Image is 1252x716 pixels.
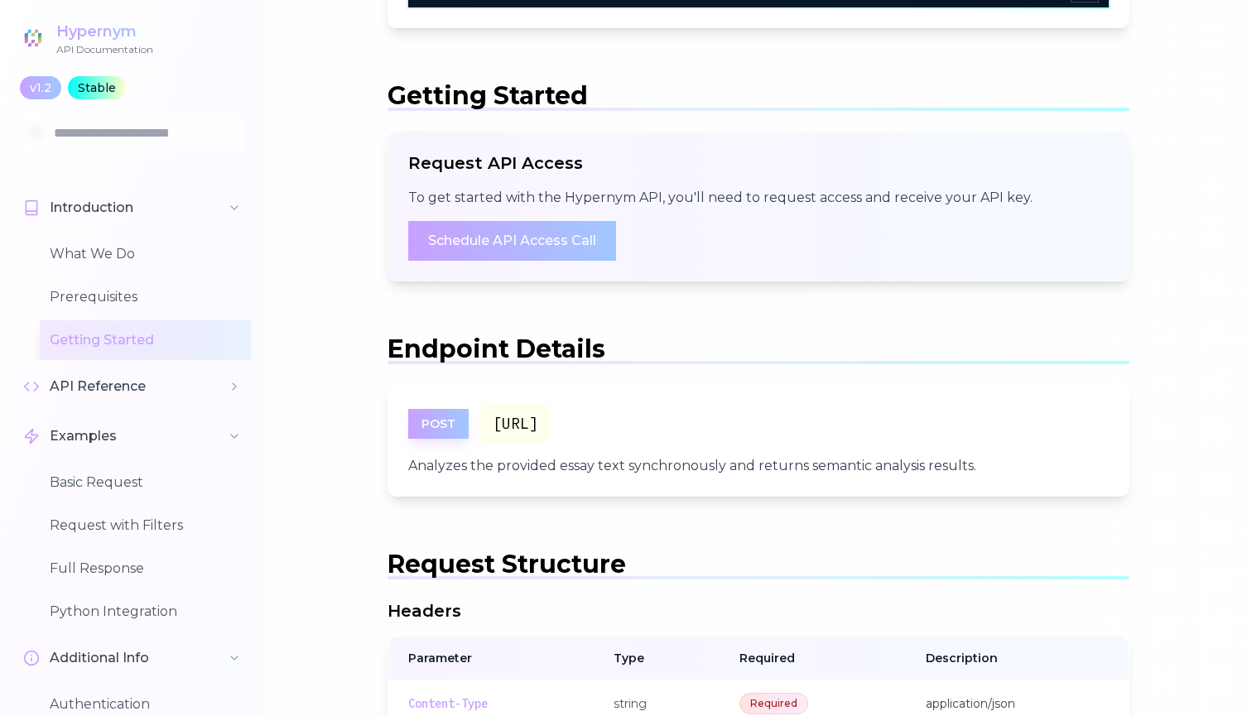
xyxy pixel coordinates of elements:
h3: Headers [388,599,1129,622]
th: Description [906,637,1129,680]
img: Hypernym Logo [20,25,46,51]
span: Introduction [50,198,133,218]
button: Prerequisites [40,277,251,317]
button: Getting Started [40,320,251,360]
button: What We Do [40,234,251,274]
span: API Reference [50,377,146,396]
h3: Request API Access [408,151,1109,175]
p: To get started with the Hypernym API, you'll need to request access and receive your API key. [408,188,1109,208]
button: Request with Filters [40,506,251,545]
span: Endpoint Details [388,334,605,364]
th: Type [594,637,720,680]
button: Introduction [13,188,251,228]
th: Parameter [388,637,594,680]
code: [URL] [482,405,549,443]
button: API Reference [13,367,251,406]
button: Basic Request [40,463,251,502]
button: Full Response [40,549,251,589]
div: Hypernym [56,20,153,43]
span: Required [739,693,808,714]
span: Examples [50,426,117,446]
span: POST [408,409,469,439]
button: Examples [13,416,251,456]
div: v1.2 [20,76,61,99]
button: Additional Info [13,638,251,678]
span: Additional Info [50,648,149,668]
span: Request Structure [388,549,626,579]
a: Schedule API Access Call [408,221,616,261]
div: API Documentation [56,43,153,56]
th: Required [720,637,907,680]
div: Stable [68,76,126,99]
a: HypernymAPI Documentation [20,20,153,56]
span: Getting Started [388,80,588,111]
p: Analyzes the provided essay text synchronously and returns semantic analysis results. [408,456,1109,476]
button: Python Integration [40,592,251,632]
